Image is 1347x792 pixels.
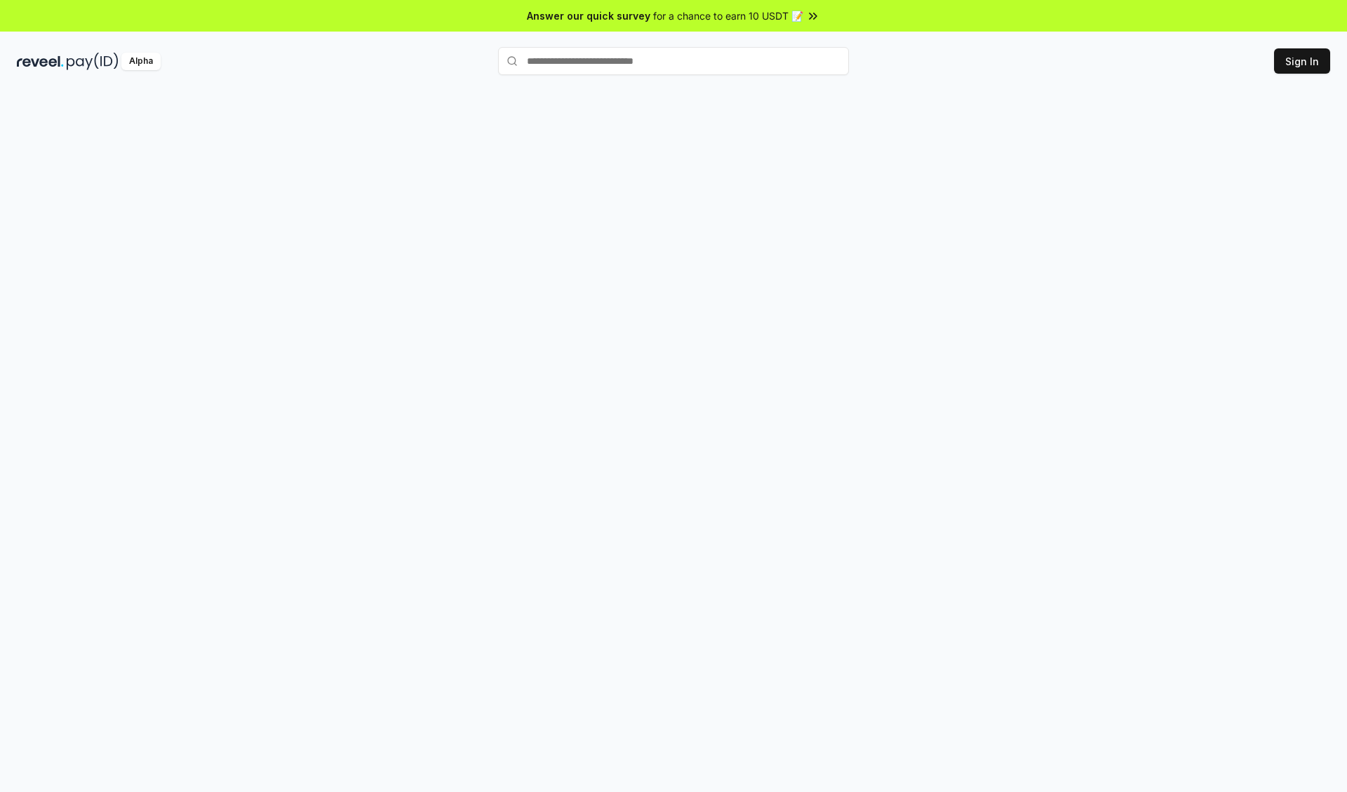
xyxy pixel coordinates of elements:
img: pay_id [67,53,119,70]
div: Alpha [121,53,161,70]
span: Answer our quick survey [527,8,650,23]
button: Sign In [1274,48,1330,74]
img: reveel_dark [17,53,64,70]
span: for a chance to earn 10 USDT 📝 [653,8,803,23]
